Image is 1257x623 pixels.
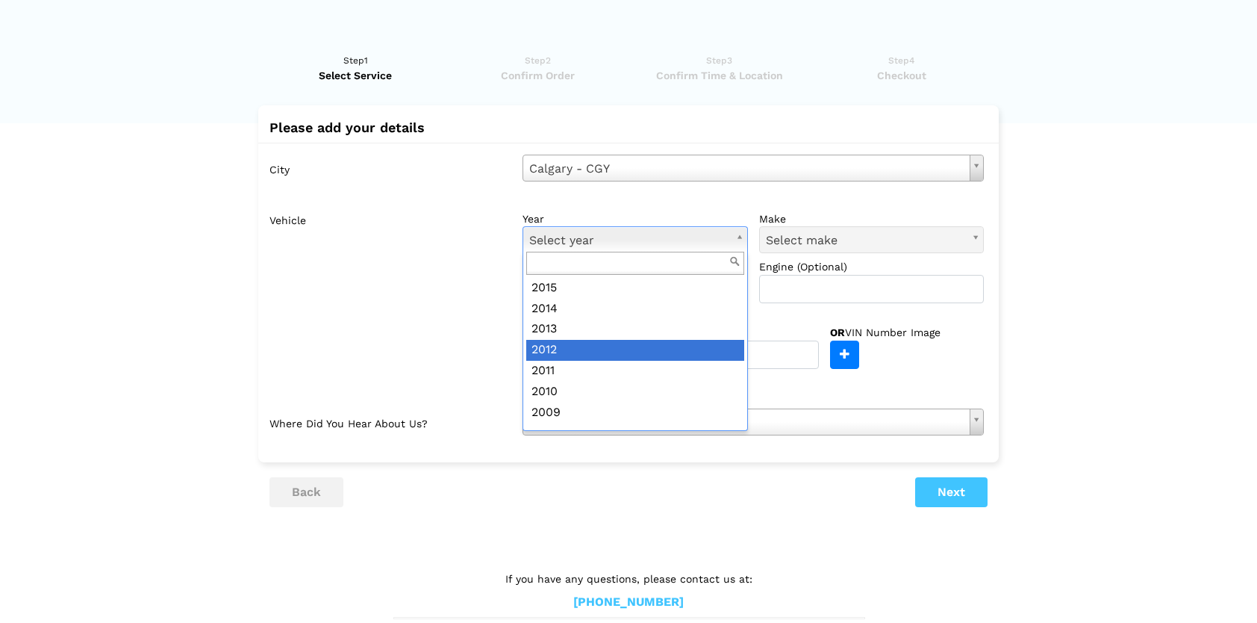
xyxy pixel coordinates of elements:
div: 2014 [526,299,744,320]
div: 2013 [526,319,744,340]
div: 2012 [526,340,744,361]
div: 2009 [526,403,744,424]
div: 2008 [526,423,744,444]
div: 2011 [526,361,744,382]
div: 2015 [526,278,744,299]
div: 2010 [526,382,744,403]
